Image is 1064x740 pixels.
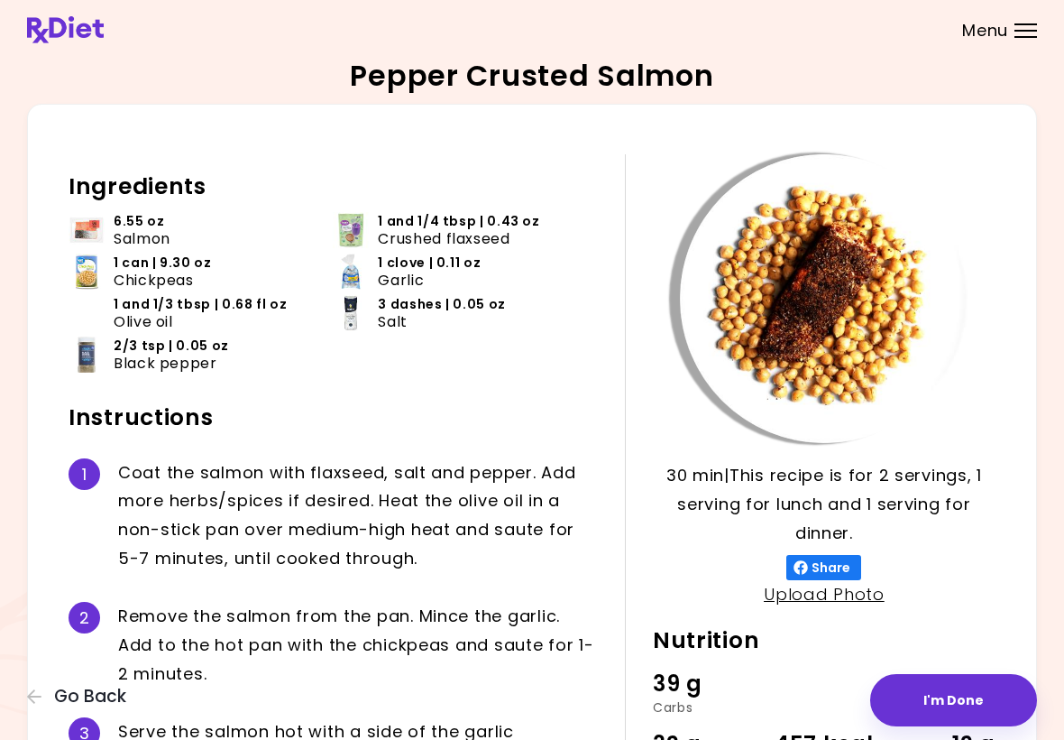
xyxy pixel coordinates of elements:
h2: Instructions [69,403,598,432]
h2: Ingredients [69,172,598,201]
div: R e m o v e t h e s a l m o n f r o m t h e p a n . M i n c e t h e g a r l i c . A d d t o t h e... [118,602,598,689]
div: 39 g [653,667,767,701]
span: 3 dashes | 0.05 oz [378,296,506,313]
img: RxDiet [27,16,104,43]
div: 2 [69,602,100,634]
span: Salmon [114,230,170,247]
button: Go Back [27,687,135,707]
span: 1 and 1/3 tbsp | 0.68 fl oz [114,296,287,313]
a: Upload Photo [764,583,885,606]
span: 6.55 oz [114,213,164,230]
span: Menu [962,23,1008,39]
span: Go Back [54,687,126,707]
span: Share [808,560,854,575]
h2: Pepper Crusted Salmon [350,61,713,90]
span: 1 can | 9.30 oz [114,254,212,272]
span: Salt [378,313,408,330]
button: I'm Done [870,674,1037,726]
div: C o a t t h e s a l m o n w i t h f l a x s e e d , s a l t a n d p e p p e r . A d d m o r e h e... [118,458,598,573]
span: 2/3 tsp | 0.05 oz [114,338,229,355]
span: 1 clove | 0.11 oz [378,254,481,272]
h2: Nutrition [653,626,995,655]
span: Black pepper [114,355,217,372]
div: 19 g [881,667,995,701]
p: 30 min | This recipe is for 2 servings, 1 serving for lunch and 1 serving for dinner. [653,461,995,548]
span: Crushed flaxseed [378,230,509,247]
div: Carbs [653,701,767,714]
button: Share [786,555,861,580]
span: Olive oil [114,313,173,330]
div: 1 [69,458,100,490]
span: Garlic [378,272,424,289]
span: Chickpeas [114,272,194,289]
span: 1 and 1/4 tbsp | 0.43 oz [378,213,539,230]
